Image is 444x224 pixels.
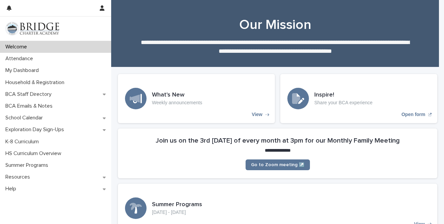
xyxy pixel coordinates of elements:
p: BCA Staff Directory [3,91,57,98]
p: Exploration Day Sign-Ups [3,126,69,133]
p: K-8 Curriculum [3,139,44,145]
h2: Join us on the 3rd [DATE] of every month at 3pm for our Monthly Family Meeting [156,137,400,145]
img: V1C1m3IdTEidaUdm9Hs0 [5,22,59,35]
h3: What's New [152,91,202,99]
p: View [252,112,262,117]
p: School Calendar [3,115,48,121]
a: View [118,74,275,123]
p: Weekly announcements [152,100,202,106]
p: Resources [3,174,35,180]
p: HS Curriculum Overview [3,150,67,157]
h3: Summer Programs [152,201,202,209]
p: Household & Registration [3,79,70,86]
p: Welcome [3,44,32,50]
p: BCA Emails & Notes [3,103,58,109]
h3: Inspire! [314,91,373,99]
h1: Our Mission [118,17,432,33]
p: Share your BCA experience [314,100,373,106]
a: Open form [280,74,437,123]
span: Go to Zoom meeting ↗️ [251,162,305,167]
p: [DATE] - [DATE] [152,210,202,215]
p: Help [3,186,22,192]
p: Attendance [3,55,38,62]
p: Open form [402,112,425,117]
a: Go to Zoom meeting ↗️ [246,159,310,170]
p: My Dashboard [3,67,44,74]
p: Summer Programs [3,162,54,169]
